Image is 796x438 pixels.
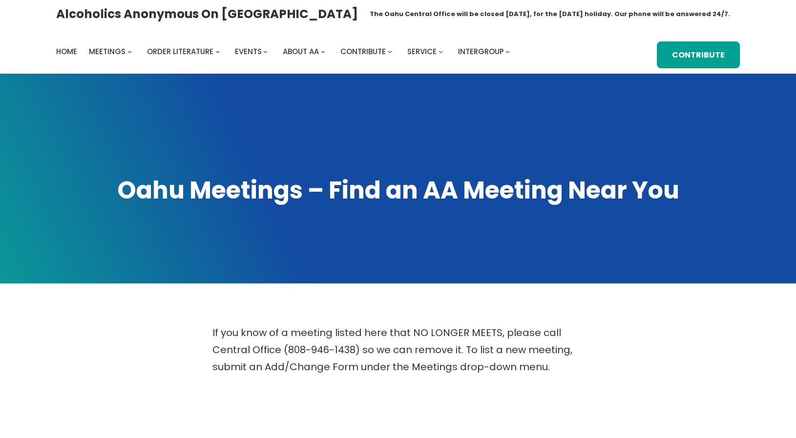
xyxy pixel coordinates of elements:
button: Contribute submenu [388,49,392,54]
button: Intergroup submenu [505,49,510,54]
span: Contribute [340,46,386,57]
button: Service submenu [439,49,443,54]
a: Intergroup [458,45,504,59]
button: Order Literature submenu [215,49,220,54]
button: About AA submenu [321,49,325,54]
a: Contribute [340,45,386,59]
nav: Intergroup [56,45,513,59]
a: Alcoholics Anonymous on [GEOGRAPHIC_DATA] [56,3,358,25]
a: Events [235,45,262,59]
button: Meetings submenu [127,49,132,54]
a: Meetings [89,45,126,59]
a: Contribute [657,41,740,68]
span: Intergroup [458,46,504,57]
span: Order Literature [147,46,213,57]
span: Events [235,46,262,57]
a: About AA [283,45,319,59]
span: About AA [283,46,319,57]
a: Home [56,45,77,59]
h1: The Oahu Central Office will be closed [DATE], for the [DATE] holiday. Our phone will be answered... [370,9,730,19]
span: Service [407,46,437,57]
span: Meetings [89,46,126,57]
h1: Oahu Meetings – Find an AA Meeting Near You [56,174,740,207]
p: If you know of a meeting listed here that NO LONGER MEETS, please call Central Office (808-946-14... [212,324,584,376]
a: Service [407,45,437,59]
span: Home [56,46,77,57]
button: Events submenu [263,49,268,54]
